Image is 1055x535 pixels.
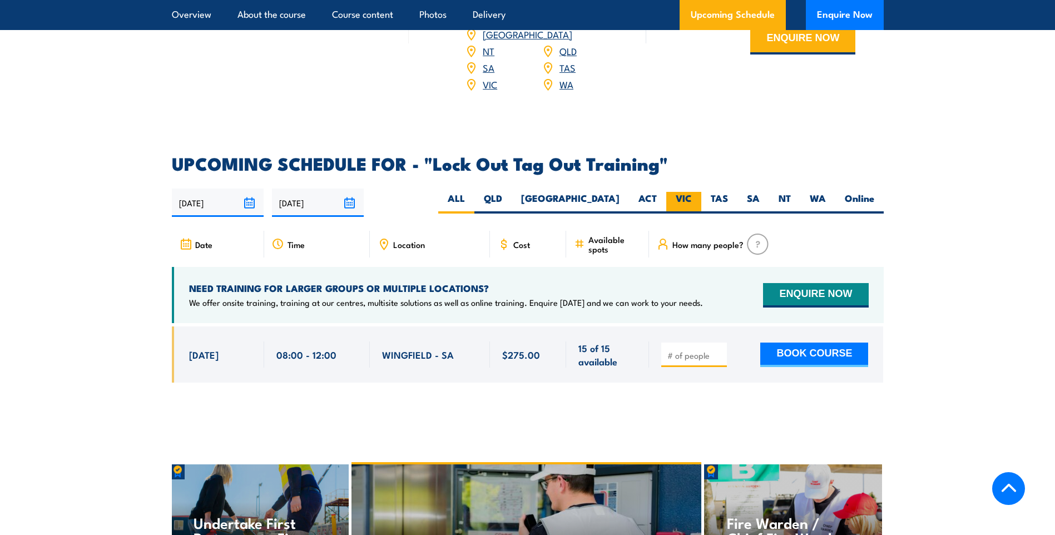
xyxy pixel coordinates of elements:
[750,24,855,55] button: ENQUIRE NOW
[438,192,474,214] label: ALL
[763,283,868,308] button: ENQUIRE NOW
[559,44,577,57] a: QLD
[288,240,305,249] span: Time
[559,77,573,91] a: WA
[629,192,666,214] label: ACT
[559,61,576,74] a: TAS
[512,192,629,214] label: [GEOGRAPHIC_DATA]
[513,240,530,249] span: Cost
[502,348,540,361] span: $275.00
[835,192,884,214] label: Online
[588,235,641,254] span: Available spots
[483,27,572,41] a: [GEOGRAPHIC_DATA]
[737,192,769,214] label: SA
[393,240,425,249] span: Location
[667,350,723,361] input: # of people
[172,189,264,217] input: From date
[272,189,364,217] input: To date
[701,192,737,214] label: TAS
[189,348,219,361] span: [DATE]
[189,297,703,308] p: We offer onsite training, training at our centres, multisite solutions as well as online training...
[474,192,512,214] label: QLD
[672,240,744,249] span: How many people?
[276,348,336,361] span: 08:00 - 12:00
[189,282,703,294] h4: NEED TRAINING FOR LARGER GROUPS OR MULTIPLE LOCATIONS?
[172,155,884,171] h2: UPCOMING SCHEDULE FOR - "Lock Out Tag Out Training"
[483,77,497,91] a: VIC
[483,44,494,57] a: NT
[483,61,494,74] a: SA
[760,343,868,367] button: BOOK COURSE
[195,240,212,249] span: Date
[800,192,835,214] label: WA
[578,341,637,368] span: 15 of 15 available
[769,192,800,214] label: NT
[666,192,701,214] label: VIC
[382,348,454,361] span: WINGFIELD - SA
